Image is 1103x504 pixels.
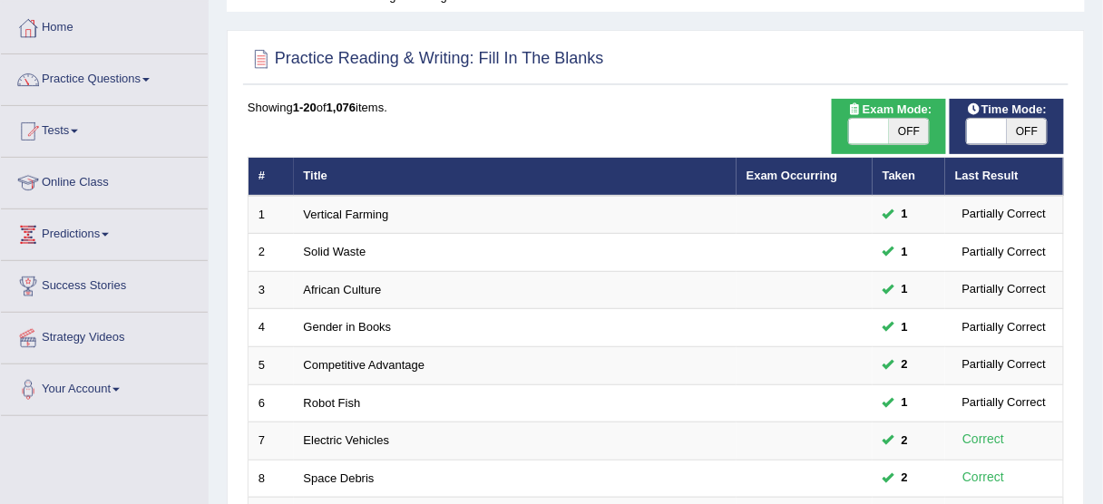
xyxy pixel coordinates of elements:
[1,313,208,358] a: Strategy Videos
[955,355,1053,374] div: Partially Correct
[249,271,294,309] td: 3
[955,205,1053,224] div: Partially Correct
[894,393,915,412] span: You can still take this question
[293,101,317,114] b: 1-20
[1,364,208,410] a: Your Account
[1,209,208,255] a: Predictions
[894,469,915,488] span: You can still take this question
[248,99,1064,116] div: Showing of items.
[304,433,390,447] a: Electric Vehicles
[1,158,208,203] a: Online Class
[304,245,366,258] a: Solid Waste
[249,196,294,234] td: 1
[249,347,294,385] td: 5
[894,280,915,299] span: You can still take this question
[832,99,946,154] div: Show exams occurring in exams
[249,309,294,347] td: 4
[955,393,1053,412] div: Partially Correct
[955,318,1053,337] div: Partially Correct
[894,243,915,262] span: You can still take this question
[1,106,208,151] a: Tests
[955,430,1012,451] div: Correct
[894,355,915,374] span: You can still take this question
[894,318,915,337] span: You can still take this question
[1007,119,1047,144] span: OFF
[1,54,208,100] a: Practice Questions
[304,471,375,485] a: Space Debris
[945,158,1064,196] th: Last Result
[889,119,929,144] span: OFF
[249,234,294,272] td: 2
[747,169,837,182] a: Exam Occurring
[1,261,208,306] a: Success Stories
[841,101,939,120] span: Exam Mode:
[304,396,361,410] a: Robot Fish
[304,358,425,372] a: Competitive Advantage
[249,158,294,196] th: #
[327,101,356,114] b: 1,076
[1,3,208,48] a: Home
[249,460,294,498] td: 8
[249,422,294,460] td: 7
[248,45,604,73] h2: Practice Reading & Writing: Fill In The Blanks
[249,384,294,422] td: 6
[955,243,1053,262] div: Partially Correct
[304,208,389,221] a: Vertical Farming
[955,468,1012,489] div: Correct
[955,280,1053,299] div: Partially Correct
[960,101,1054,120] span: Time Mode:
[873,158,945,196] th: Taken
[894,205,915,224] span: You can still take this question
[294,158,737,196] th: Title
[304,320,392,334] a: Gender in Books
[304,283,382,296] a: African Culture
[894,431,915,451] span: You can still take this question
